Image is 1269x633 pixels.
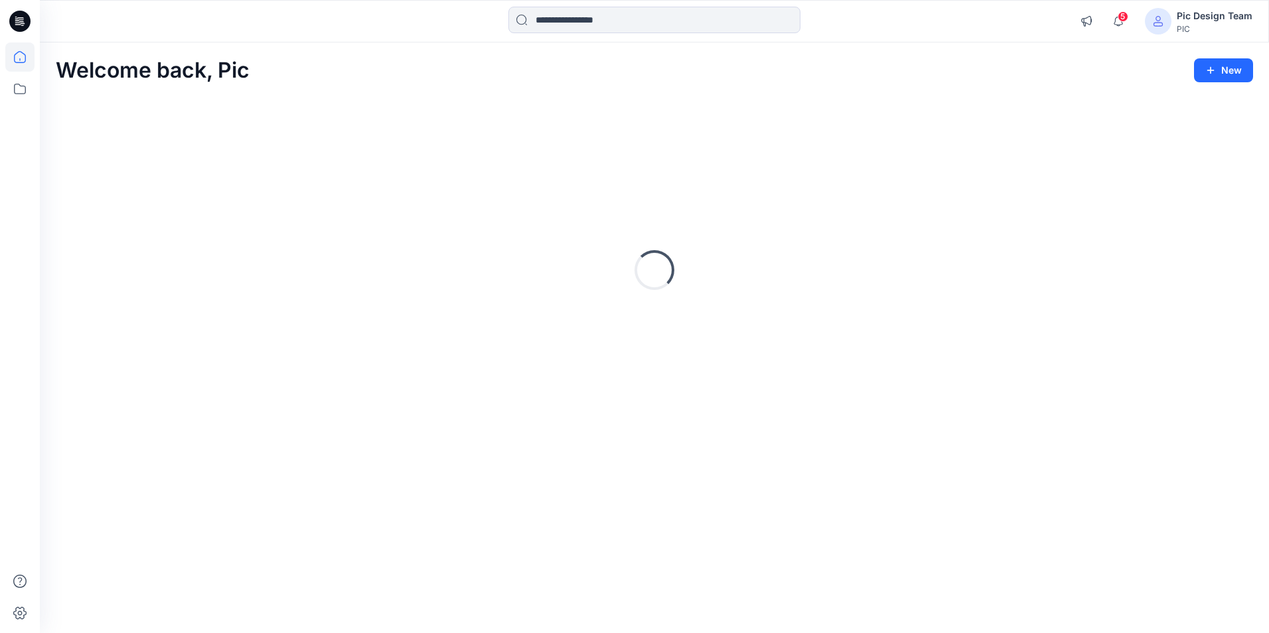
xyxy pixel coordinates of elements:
[1194,58,1253,82] button: New
[1153,16,1163,27] svg: avatar
[56,58,250,83] h2: Welcome back, Pic
[1177,24,1252,34] div: PIC
[1177,8,1252,24] div: Pic Design Team
[1118,11,1128,22] span: 5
